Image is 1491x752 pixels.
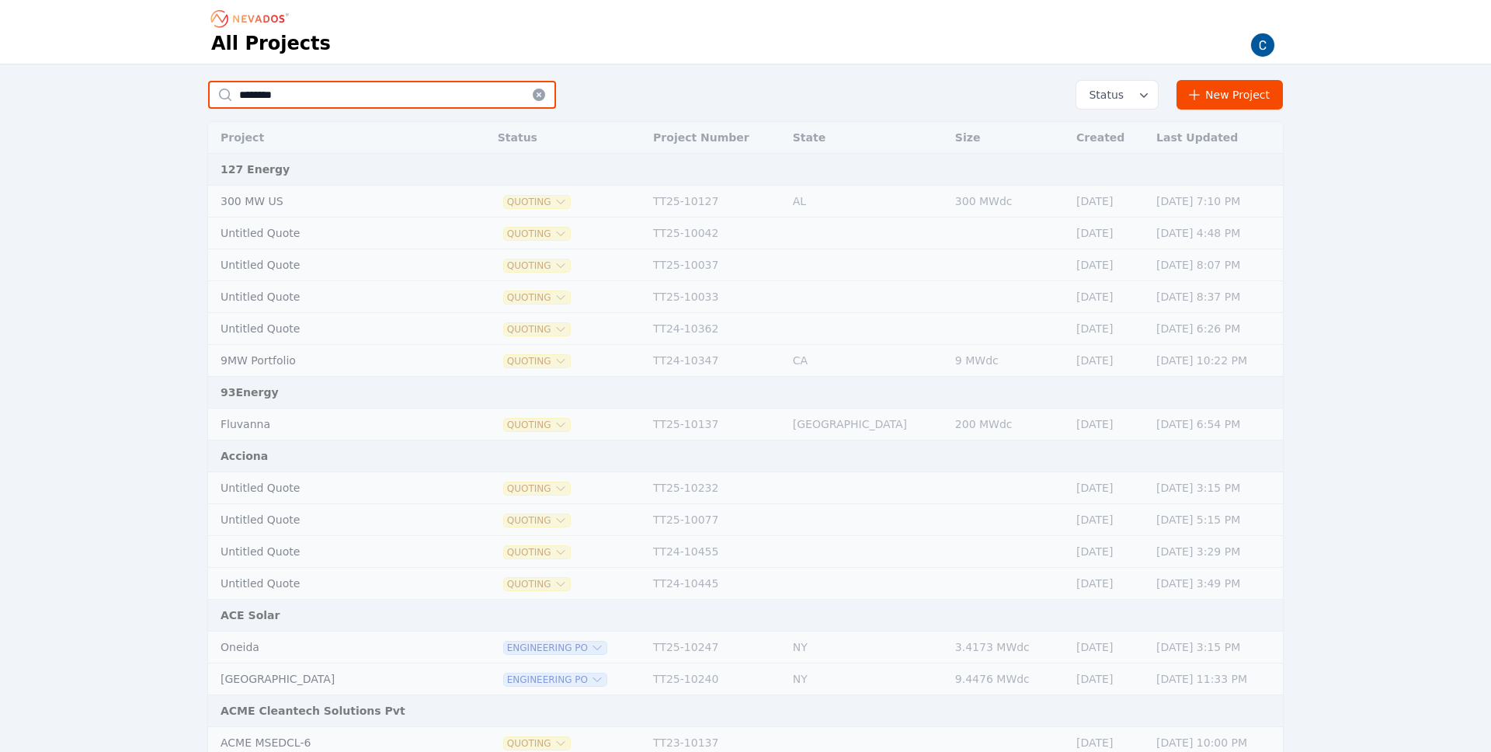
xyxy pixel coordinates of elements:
[504,323,570,336] button: Quoting
[1149,536,1283,568] td: [DATE] 3:29 PM
[1149,663,1283,695] td: [DATE] 11:33 PM
[947,409,1069,440] td: 200 MWdc
[208,186,451,218] td: 300 MW US
[208,218,451,249] td: Untitled Quote
[208,440,1283,472] td: Acciona
[208,632,451,663] td: Oneida
[947,186,1069,218] td: 300 MWdc
[504,355,570,367] button: Quoting
[785,122,947,154] th: State
[645,472,785,504] td: TT25-10232
[208,154,1283,186] td: 127 Energy
[1069,186,1149,218] td: [DATE]
[504,196,570,208] button: Quoting
[208,281,451,313] td: Untitled Quote
[211,6,294,31] nav: Breadcrumb
[1149,281,1283,313] td: [DATE] 8:37 PM
[1149,504,1283,536] td: [DATE] 5:15 PM
[208,663,451,695] td: [GEOGRAPHIC_DATA]
[1149,249,1283,281] td: [DATE] 8:07 PM
[504,674,606,686] span: Engineering PO
[785,409,947,440] td: [GEOGRAPHIC_DATA]
[1069,568,1149,600] td: [DATE]
[645,345,785,377] td: TT24-10347
[208,313,1283,345] tr: Untitled QuoteQuotingTT24-10362[DATE][DATE] 6:26 PM
[504,482,570,495] button: Quoting
[504,578,570,590] button: Quoting
[490,122,645,154] th: Status
[208,281,1283,313] tr: Untitled QuoteQuotingTT25-10033[DATE][DATE] 8:37 PM
[1069,122,1149,154] th: Created
[208,249,1283,281] tr: Untitled QuoteQuotingTT25-10037[DATE][DATE] 8:07 PM
[208,249,451,281] td: Untitled Quote
[504,514,570,527] span: Quoting
[645,632,785,663] td: TT25-10247
[504,259,570,272] span: Quoting
[947,345,1069,377] td: 9 MWdc
[208,186,1283,218] tr: 300 MW USQuotingTT25-10127AL300 MWdc[DATE][DATE] 7:10 PM
[785,186,947,218] td: AL
[947,663,1069,695] td: 9.4476 MWdc
[645,568,785,600] td: TT24-10445
[208,472,1283,504] tr: Untitled QuoteQuotingTT25-10232[DATE][DATE] 3:15 PM
[1083,87,1124,103] span: Status
[947,122,1069,154] th: Size
[208,536,1283,568] tr: Untitled QuoteQuotingTT24-10455[DATE][DATE] 3:29 PM
[1069,632,1149,663] td: [DATE]
[645,409,785,440] td: TT25-10137
[1149,568,1283,600] td: [DATE] 3:49 PM
[1250,33,1275,57] img: Carmen Brooks
[645,536,785,568] td: TT24-10455
[645,313,785,345] td: TT24-10362
[1149,122,1283,154] th: Last Updated
[1149,186,1283,218] td: [DATE] 7:10 PM
[208,695,1283,727] td: ACME Cleantech Solutions Pvt
[504,642,606,654] button: Engineering PO
[208,345,1283,377] tr: 9MW PortfolioQuotingTT24-10347CA9 MWdc[DATE][DATE] 10:22 PM
[211,31,331,56] h1: All Projects
[504,419,570,431] button: Quoting
[1069,504,1149,536] td: [DATE]
[645,504,785,536] td: TT25-10077
[1149,313,1283,345] td: [DATE] 6:26 PM
[785,632,947,663] td: NY
[208,568,451,600] td: Untitled Quote
[208,504,1283,536] tr: Untitled QuoteQuotingTT25-10077[DATE][DATE] 5:15 PM
[785,345,947,377] td: CA
[1149,472,1283,504] td: [DATE] 3:15 PM
[1176,80,1283,110] a: New Project
[947,632,1069,663] td: 3.4173 MWdc
[504,291,570,304] button: Quoting
[208,472,451,504] td: Untitled Quote
[208,568,1283,600] tr: Untitled QuoteQuotingTT24-10445[DATE][DATE] 3:49 PM
[1149,409,1283,440] td: [DATE] 6:54 PM
[645,281,785,313] td: TT25-10033
[1069,218,1149,249] td: [DATE]
[1069,281,1149,313] td: [DATE]
[1069,345,1149,377] td: [DATE]
[208,632,1283,663] tr: OneidaEngineering POTT25-10247NY3.4173 MWdc[DATE][DATE] 3:15 PM
[785,663,947,695] td: NY
[208,409,1283,440] tr: FluvannaQuotingTT25-10137[GEOGRAPHIC_DATA]200 MWdc[DATE][DATE] 6:54 PM
[504,737,570,750] button: Quoting
[1069,409,1149,440] td: [DATE]
[1149,218,1283,249] td: [DATE] 4:48 PM
[208,122,451,154] th: Project
[645,218,785,249] td: TT25-10042
[1149,632,1283,663] td: [DATE] 3:15 PM
[645,663,785,695] td: TT25-10240
[208,345,451,377] td: 9MW Portfolio
[208,377,1283,409] td: 93Energy
[504,546,570,559] button: Quoting
[1076,81,1158,109] button: Status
